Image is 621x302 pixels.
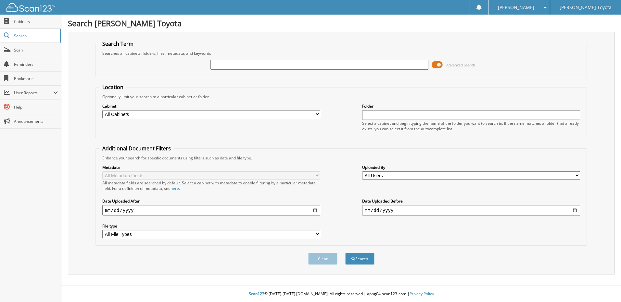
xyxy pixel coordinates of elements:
[102,205,320,215] input: start
[560,6,612,9] span: [PERSON_NAME] Toyota
[102,223,320,229] label: File type
[14,90,53,96] span: User Reports
[14,19,58,24] span: Cabinets
[102,180,320,191] div: All metadata fields are searched by default. Select a cabinet with metadata to enable filtering b...
[446,63,475,67] span: Advanced Search
[498,6,534,9] span: [PERSON_NAME]
[6,3,55,12] img: scan123-logo-white.svg
[102,165,320,170] label: Metadata
[14,76,58,81] span: Bookmarks
[99,94,583,99] div: Optionally limit your search to a particular cabinet or folder
[362,198,580,204] label: Date Uploaded Before
[345,253,374,265] button: Search
[362,103,580,109] label: Folder
[14,47,58,53] span: Scan
[14,104,58,110] span: Help
[99,51,583,56] div: Searches all cabinets, folders, files, metadata, and keywords
[171,186,179,191] a: here
[99,155,583,161] div: Enhance your search for specific documents using filters such as date and file type.
[99,145,174,152] legend: Additional Document Filters
[102,103,320,109] label: Cabinet
[362,121,580,132] div: Select a cabinet and begin typing the name of the folder you want to search in. If the name match...
[249,291,264,296] span: Scan123
[99,84,127,91] legend: Location
[362,205,580,215] input: end
[14,119,58,124] span: Announcements
[61,286,621,302] div: © [DATE]-[DATE] [DOMAIN_NAME]. All rights reserved | appg04-scan123-com |
[102,198,320,204] label: Date Uploaded After
[99,40,137,47] legend: Search Term
[410,291,434,296] a: Privacy Policy
[14,33,57,39] span: Search
[68,18,615,29] h1: Search [PERSON_NAME] Toyota
[362,165,580,170] label: Uploaded By
[14,62,58,67] span: Reminders
[308,253,337,265] button: Clear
